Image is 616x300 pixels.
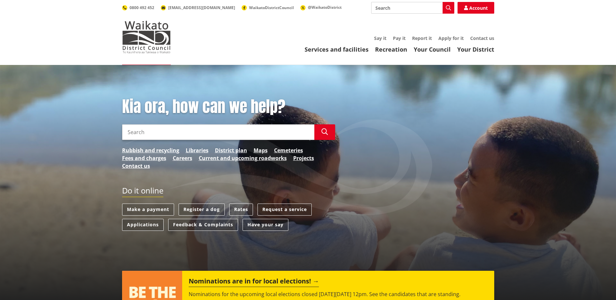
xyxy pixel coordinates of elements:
[122,204,174,216] a: Make a payment
[168,219,238,231] a: Feedback & Complaints
[458,2,494,14] a: Account
[300,5,342,10] a: @WaikatoDistrict
[199,154,287,162] a: Current and upcoming roadworks
[122,219,164,231] a: Applications
[393,35,406,41] a: Pay it
[168,5,235,10] span: [EMAIL_ADDRESS][DOMAIN_NAME]
[412,35,432,41] a: Report it
[122,146,179,154] a: Rubbish and recycling
[122,162,150,170] a: Contact us
[308,5,342,10] span: @WaikatoDistrict
[122,5,154,10] a: 0800 492 452
[179,204,225,216] a: Register a dog
[122,154,166,162] a: Fees and charges
[215,146,247,154] a: District plan
[186,146,208,154] a: Libraries
[305,45,369,53] a: Services and facilities
[242,5,294,10] a: WaikatoDistrictCouncil
[122,124,314,140] input: Search input
[229,204,253,216] a: Rates
[161,5,235,10] a: [EMAIL_ADDRESS][DOMAIN_NAME]
[173,154,192,162] a: Careers
[274,146,303,154] a: Cemeteries
[374,35,386,41] a: Say it
[122,186,163,197] h2: Do it online
[189,277,319,287] h2: Nominations are in for local elections!
[189,290,487,298] p: Nominations for the upcoming local elections closed [DATE][DATE] 12pm. See the candidates that ar...
[258,204,312,216] a: Request a service
[130,5,154,10] span: 0800 492 452
[457,45,494,53] a: Your District
[371,2,454,14] input: Search input
[470,35,494,41] a: Contact us
[122,21,171,53] img: Waikato District Council - Te Kaunihera aa Takiwaa o Waikato
[293,154,314,162] a: Projects
[414,45,451,53] a: Your Council
[249,5,294,10] span: WaikatoDistrictCouncil
[375,45,407,53] a: Recreation
[243,219,288,231] a: Have your say
[254,146,268,154] a: Maps
[438,35,464,41] a: Apply for it
[122,97,335,116] h1: Kia ora, how can we help?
